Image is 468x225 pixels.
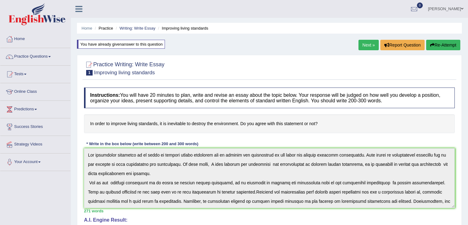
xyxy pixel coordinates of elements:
[0,66,70,81] a: Tests
[84,208,455,214] div: 271 words
[0,153,70,169] a: Your Account
[358,40,379,50] a: Next »
[86,70,93,76] span: 1
[0,83,70,99] a: Online Class
[77,40,165,49] div: You have already given answer to this question
[84,88,455,108] h4: You will have 20 minutes to plan, write and revise an essay about the topic below. Your response ...
[0,31,70,46] a: Home
[84,60,164,76] h2: Practice Writing: Write Essay
[93,25,113,31] li: Practice
[0,101,70,116] a: Predictions
[0,136,70,151] a: Strategy Videos
[417,2,423,8] span: 0
[84,114,455,133] h4: In order to improve living standards, it is inevitable to destroy the environment. Do you agree w...
[84,217,455,223] h4: A.I. Engine Result:
[0,118,70,134] a: Success Stories
[94,70,155,76] small: Improving living standards
[0,48,70,63] a: Practice Questions
[157,25,208,31] li: Improving living standards
[426,40,460,50] button: Re-Attempt
[119,26,155,31] a: Writing: Write Essay
[84,141,201,147] div: * Write in the box below (write between 200 and 300 words)
[90,92,120,98] b: Instructions:
[82,26,92,31] a: Home
[380,40,425,50] button: Report Question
